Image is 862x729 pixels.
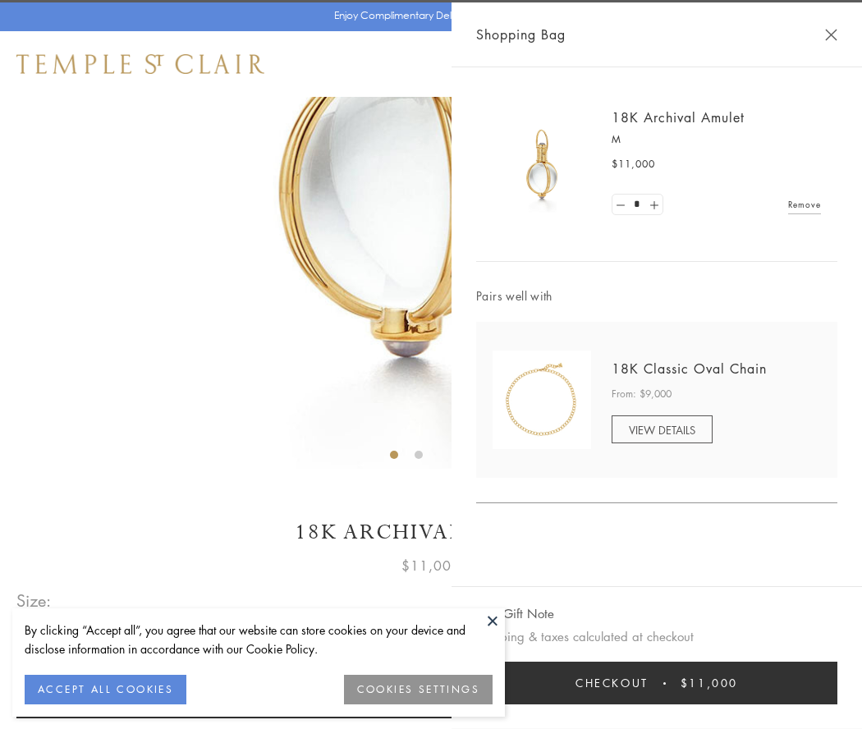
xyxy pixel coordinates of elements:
[16,518,846,547] h1: 18K Archival Amulet
[612,131,821,148] p: M
[612,360,767,378] a: 18K Classic Oval Chain
[612,386,672,402] span: From: $9,000
[612,156,655,172] span: $11,000
[16,54,264,74] img: Temple St. Clair
[825,29,837,41] button: Close Shopping Bag
[476,287,837,305] span: Pairs well with
[493,351,591,449] img: N88865-OV18
[25,675,186,704] button: ACCEPT ALL COOKIES
[645,195,662,215] a: Set quantity to 2
[493,115,591,213] img: 18K Archival Amulet
[344,675,493,704] button: COOKIES SETTINGS
[629,422,695,438] span: VIEW DETAILS
[681,674,738,692] span: $11,000
[612,195,629,215] a: Set quantity to 0
[25,621,493,658] div: By clicking “Accept all”, you agree that our website can store cookies on your device and disclos...
[788,195,821,213] a: Remove
[476,626,837,647] p: Shipping & taxes calculated at checkout
[334,7,520,24] p: Enjoy Complimentary Delivery & Returns
[612,108,745,126] a: 18K Archival Amulet
[16,587,53,614] span: Size:
[476,24,566,45] span: Shopping Bag
[575,674,649,692] span: Checkout
[401,555,461,576] span: $11,000
[612,415,713,443] a: VIEW DETAILS
[476,603,554,624] button: Add Gift Note
[476,662,837,704] button: Checkout $11,000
